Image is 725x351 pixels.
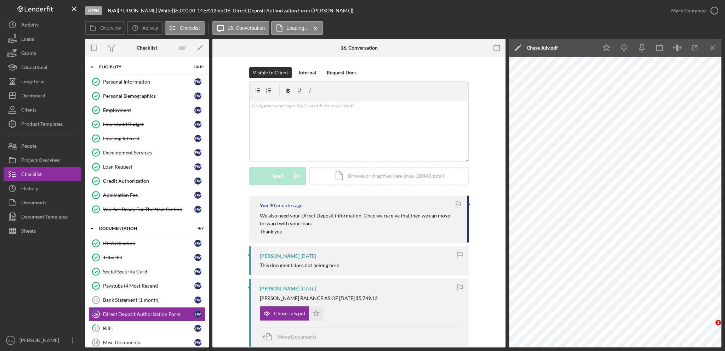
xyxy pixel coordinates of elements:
a: ID VerificationFW [89,236,205,250]
div: Documentation [99,226,186,231]
div: Request Docs [327,67,356,78]
div: Open [85,6,102,15]
div: Tribal ID [103,255,194,260]
tspan: 16 [94,312,98,316]
label: Overview [100,25,121,31]
text: SC [8,339,13,342]
div: F W [194,177,201,185]
span: 1 [715,320,721,325]
div: Paystubs (4 Most Recent) [103,283,194,289]
a: You Are Ready For The Next SectionFW [89,202,205,216]
div: Product Templates [21,117,63,133]
label: Checklist [180,25,200,31]
div: F W [194,135,201,142]
div: F W [194,149,201,156]
a: Paystubs (4 Most Recent)FW [89,279,205,293]
a: 15Bank Statement (1 month)FW [89,293,205,307]
p: Thank you [260,228,460,236]
div: You [260,203,268,208]
div: Housing Interest [103,136,194,141]
a: Documents [4,196,81,210]
div: F W [194,163,201,170]
div: 10 / 10 [191,65,204,69]
div: 4 / 9 [191,226,204,231]
div: ID Verification [103,240,194,246]
div: F W [194,78,201,85]
div: [PERSON_NAME] White | [118,8,173,13]
div: Household Budget [103,121,194,127]
div: | 16. Direct Deposit Authorization Form ([PERSON_NAME]) [223,8,353,13]
button: Grants [4,46,81,60]
div: F W [194,296,201,304]
button: Overview [85,21,125,35]
p: We also need your Direct Deposit information. Once we receive that then we can move forward with ... [260,212,460,228]
button: Checklist [165,21,205,35]
time: 2025-08-19 18:21 [269,203,303,208]
div: People [21,139,36,155]
tspan: 18 [93,340,98,345]
button: Document Templates [4,210,81,224]
button: Chase July.pdf [260,306,323,321]
div: 16. Conversation [341,45,378,51]
a: Household BudgetFW [89,117,205,131]
a: Housing InterestFW [89,131,205,146]
div: Chase July.pdf [527,45,558,51]
a: Activity [4,18,81,32]
div: [PERSON_NAME] BALANCE AS OF [DATE] $5,749.12 [260,295,378,301]
div: F W [194,325,201,332]
div: Activity [21,18,39,34]
button: SC[PERSON_NAME] [4,333,81,347]
a: Development ServicesFW [89,146,205,160]
div: 14.5 % [197,8,211,13]
a: Product Templates [4,117,81,131]
label: Loading... [286,25,308,31]
button: History [4,181,81,196]
button: Clients [4,103,81,117]
div: Credit Authorization [103,178,194,184]
div: F W [194,339,201,346]
div: Checklist [21,167,42,183]
button: People [4,139,81,153]
div: F W [194,311,201,318]
div: Direct Deposit Authorization Form [103,311,194,317]
div: Social Security Card [103,269,194,274]
div: Loans [21,32,34,48]
div: Bank Statement (1 month) [103,297,194,303]
div: Checklist [137,45,157,51]
button: Internal [295,67,320,78]
a: 16Direct Deposit Authorization FormFW [89,307,205,321]
a: EmploymentFW [89,103,205,117]
a: Project Overview [4,153,81,167]
div: 12 mo [211,8,223,13]
div: Chase July.pdf [274,311,306,316]
a: Loans [4,32,81,46]
tspan: 17 [94,326,98,330]
div: Development Services [103,150,194,155]
a: Checklist [4,167,81,181]
div: Project Overview [21,153,60,169]
div: Internal [299,67,316,78]
div: Loan Request [103,164,194,170]
a: Personal DemographicsFW [89,89,205,103]
a: 18Misc DocumentsFW [89,335,205,350]
a: Credit AuthorizationFW [89,174,205,188]
button: Activity [127,21,162,35]
div: Personal Information [103,79,194,85]
div: Long-Term [21,74,45,90]
button: 16. Conversation [212,21,270,35]
div: Bills [103,325,194,331]
div: F W [194,206,201,213]
div: $5,000.00 [173,8,197,13]
div: History [21,181,38,197]
div: [PERSON_NAME] [18,333,64,349]
a: Loan RequestFW [89,160,205,174]
span: Move Documents [278,334,316,340]
b: N/A [108,7,116,13]
button: Loading... [271,21,323,35]
iframe: Intercom live chat [701,320,718,337]
button: Long-Term [4,74,81,89]
button: Educational [4,60,81,74]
